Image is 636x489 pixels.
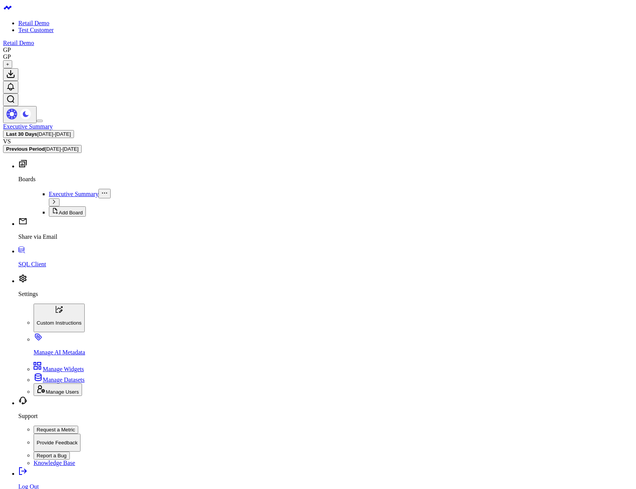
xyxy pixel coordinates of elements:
[34,366,84,372] a: Manage Widgets
[3,53,11,60] div: GP
[3,145,82,153] button: Previous Period[DATE]-[DATE]
[3,130,74,138] button: Last 30 Days[DATE]-[DATE]
[37,131,71,137] span: [DATE] - [DATE]
[43,376,85,383] span: Manage Datasets
[34,434,81,452] button: Provide Feedback
[3,138,633,145] div: VS
[34,452,70,460] button: Report a Bug
[37,440,77,446] p: Provide Feedback
[3,93,18,106] button: Open search
[6,146,45,152] b: Previous Period
[18,176,633,183] p: Boards
[34,383,82,396] button: Manage Users
[34,376,85,383] a: Manage Datasets
[18,248,633,268] a: SQL Client
[18,413,633,420] p: Support
[3,47,11,53] div: GP
[18,27,54,33] a: Test Customer
[18,261,633,268] p: SQL Client
[6,61,9,67] span: +
[34,349,633,356] p: Manage AI Metadata
[34,304,85,332] button: Custom Instructions
[49,206,86,217] button: Add Board
[37,320,82,326] p: Custom Instructions
[6,131,37,137] b: Last 30 Days
[34,336,633,356] a: Manage AI Metadata
[45,146,78,152] span: [DATE] - [DATE]
[34,460,75,466] a: Knowledge Base
[3,123,53,130] a: Executive Summary
[43,366,84,372] span: Manage Widgets
[18,233,633,240] p: Share via Email
[18,20,49,26] a: Retail Demo
[3,60,12,68] button: +
[34,426,78,434] button: Request a Metric
[46,389,79,395] span: Manage Users
[3,40,34,46] a: Retail Demo
[18,291,633,298] p: Settings
[49,191,98,197] a: Executive Summary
